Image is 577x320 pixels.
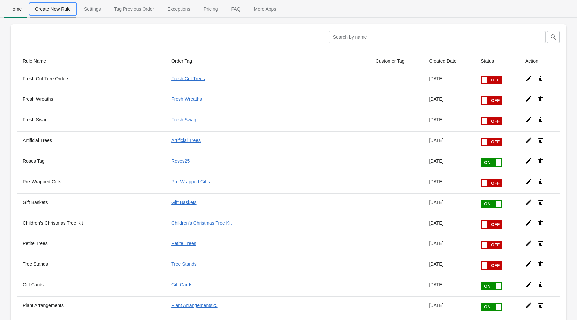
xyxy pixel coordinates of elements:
a: Pre-Wrapped Gifts [171,179,210,184]
th: Gift Baskets [17,193,166,214]
button: Settings [77,0,108,18]
a: Gift Cards [171,282,192,287]
th: Roses Tag [17,152,166,173]
th: Rule Name [17,52,166,70]
th: Status [475,52,520,70]
button: Home [3,0,28,18]
th: Customer Tag [370,52,424,70]
th: Children's Christmas Tree Kit [17,214,166,235]
td: [DATE] [424,214,475,235]
td: [DATE] [424,296,475,317]
th: Plant Arrangements [17,296,166,317]
span: More Apps [248,3,281,15]
a: Roses25 [171,158,190,164]
th: Created Date [424,52,475,70]
td: [DATE] [424,276,475,296]
td: [DATE] [424,173,475,193]
th: Pre-Wrapped Gifts [17,173,166,193]
a: Gift Baskets [171,200,196,205]
th: Gift Cards [17,276,166,296]
a: Children's Christmas Tree Kit [171,220,232,226]
td: [DATE] [424,193,475,214]
td: [DATE] [424,235,475,255]
span: Create New Rule [30,3,76,15]
a: Petite Trees [171,241,196,246]
span: Home [4,3,27,15]
a: Tree Stands [171,261,197,267]
a: Plant Arrangements25 [171,303,218,308]
span: Exceptions [162,3,195,15]
th: Fresh Wreaths [17,90,166,111]
a: Fresh Swag [171,117,196,122]
th: Fresh Cut Tree Orders [17,70,166,90]
a: Fresh Wreaths [171,96,202,102]
th: Petite Trees [17,235,166,255]
td: [DATE] [424,90,475,111]
input: Search by name [329,31,546,43]
th: Fresh Swag [17,111,166,131]
span: FAQ [226,3,246,15]
th: Order Tag [166,52,370,70]
th: Artificial Trees [17,131,166,152]
td: [DATE] [424,70,475,90]
td: [DATE] [424,255,475,276]
span: Tag Previous Order [109,3,160,15]
a: Fresh Cut Trees [171,76,205,81]
th: Action [520,52,560,70]
td: [DATE] [424,152,475,173]
td: [DATE] [424,131,475,152]
span: Pricing [198,3,223,15]
a: Artificial Trees [171,138,201,143]
button: Create_New_Rule [28,0,77,18]
td: [DATE] [424,111,475,131]
th: Tree Stands [17,255,166,276]
span: Settings [79,3,106,15]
